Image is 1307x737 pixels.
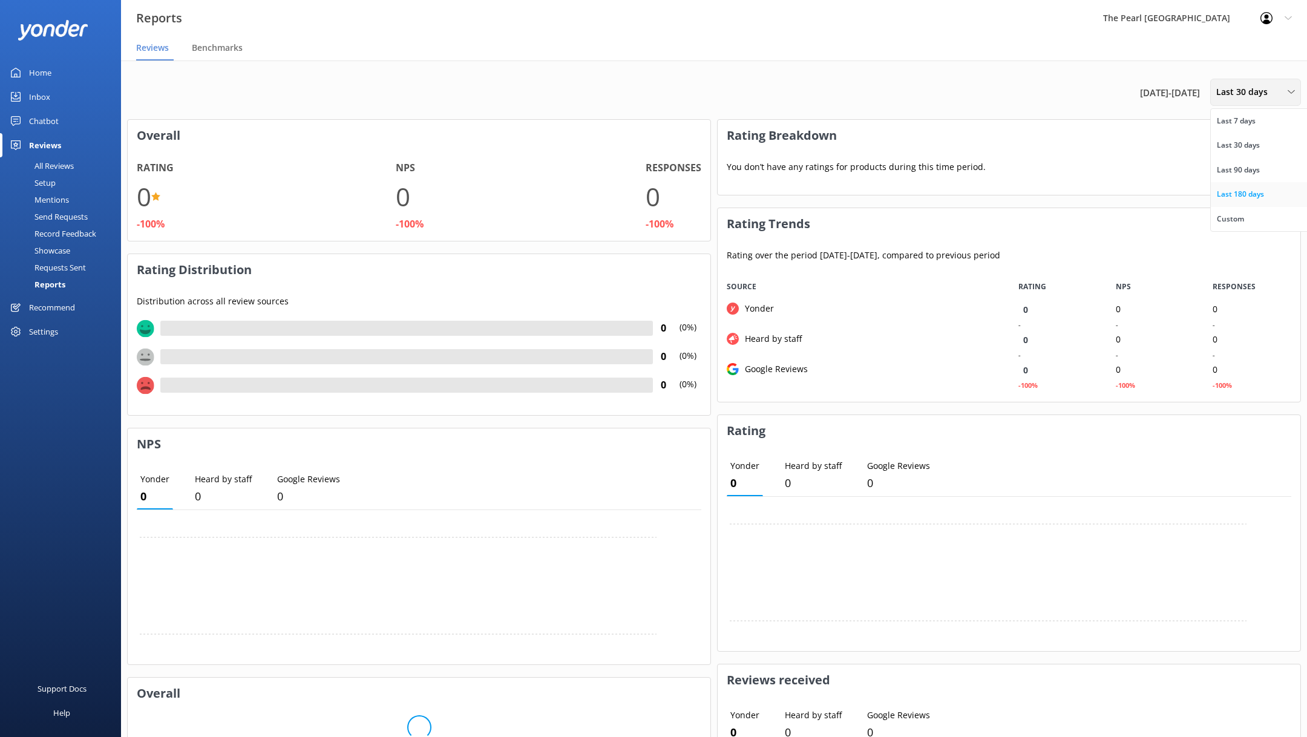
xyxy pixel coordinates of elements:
[7,208,88,225] div: Send Requests
[1217,115,1256,127] div: Last 7 days
[1116,319,1118,330] div: -
[7,242,121,259] a: Showcase
[1213,319,1215,330] div: -
[277,488,340,505] p: 0
[653,321,674,336] h4: 0
[727,249,1291,262] p: Rating over the period [DATE] - [DATE] , compared to previous period
[1107,302,1204,317] div: 0
[7,208,121,225] a: Send Requests
[1204,332,1301,347] div: 0
[18,20,88,40] img: yonder-white-logo.png
[1217,164,1260,176] div: Last 90 days
[140,488,169,505] p: 0
[730,474,759,492] p: 0
[7,174,56,191] div: Setup
[140,473,169,486] p: Yonder
[137,176,151,217] h1: 0
[1116,379,1135,390] div: -100%
[674,349,701,378] p: (0%)
[730,459,759,473] p: Yonder
[1116,349,1118,360] div: -
[739,332,802,346] div: Heard by staff
[653,378,674,393] h4: 0
[739,362,808,376] div: Google Reviews
[29,109,59,133] div: Chatbot
[730,709,759,722] p: Yonder
[718,415,1300,447] h3: Rating
[7,191,69,208] div: Mentions
[1204,362,1301,378] div: 0
[29,61,51,85] div: Home
[195,473,252,486] p: Heard by staff
[137,295,701,308] p: Distribution across all review sources
[1217,139,1260,151] div: Last 30 days
[1140,85,1200,100] span: [DATE] - [DATE]
[7,157,121,174] a: All Reviews
[1217,188,1264,200] div: Last 180 days
[1018,349,1021,360] div: -
[7,259,86,276] div: Requests Sent
[7,225,121,242] a: Record Feedback
[29,133,61,157] div: Reviews
[1116,281,1131,292] span: NPS
[7,191,121,208] a: Mentions
[195,488,252,505] p: 0
[653,349,674,365] h4: 0
[128,120,710,151] h3: Overall
[1018,319,1021,330] div: -
[192,42,243,54] span: Benchmarks
[137,217,165,232] div: -100%
[646,176,660,217] h1: 0
[867,459,930,473] p: Google Reviews
[718,664,1300,696] h3: Reviews received
[674,321,701,349] p: (0%)
[137,160,174,176] h4: Rating
[674,378,701,406] p: (0%)
[718,151,1300,183] p: You don’t have any ratings for products during this time period.
[53,701,70,725] div: Help
[136,8,182,28] h3: Reports
[396,176,410,217] h1: 0
[739,302,774,315] div: Yonder
[29,295,75,319] div: Recommend
[38,676,87,701] div: Support Docs
[396,217,424,232] div: -100%
[136,42,169,54] span: Reviews
[7,242,70,259] div: Showcase
[785,474,842,492] p: 0
[29,85,50,109] div: Inbox
[1216,85,1275,99] span: Last 30 days
[277,473,340,486] p: Google Reviews
[867,709,930,722] p: Google Reviews
[727,281,756,292] span: Source
[1204,302,1301,317] div: 0
[646,160,701,176] h4: Responses
[718,208,1300,240] h3: Rating Trends
[1018,281,1046,292] span: RATING
[1217,213,1244,225] div: Custom
[785,459,842,473] p: Heard by staff
[867,474,930,492] p: 0
[396,160,415,176] h4: NPS
[128,678,710,709] h3: Overall
[1023,334,1028,346] span: 0
[1023,304,1028,315] span: 0
[1213,349,1215,360] div: -
[7,225,96,242] div: Record Feedback
[785,709,842,722] p: Heard by staff
[718,302,1301,393] div: grid
[7,259,121,276] a: Requests Sent
[7,276,65,293] div: Reports
[128,254,710,286] h3: Rating Distribution
[1107,332,1204,347] div: 0
[1023,364,1028,376] span: 0
[1107,362,1204,378] div: 0
[29,319,58,344] div: Settings
[1213,379,1232,390] div: -100%
[128,428,710,460] h3: NPS
[7,157,74,174] div: All Reviews
[7,276,121,293] a: Reports
[646,217,673,232] div: -100%
[718,120,1300,151] h3: Rating Breakdown
[7,174,121,191] a: Setup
